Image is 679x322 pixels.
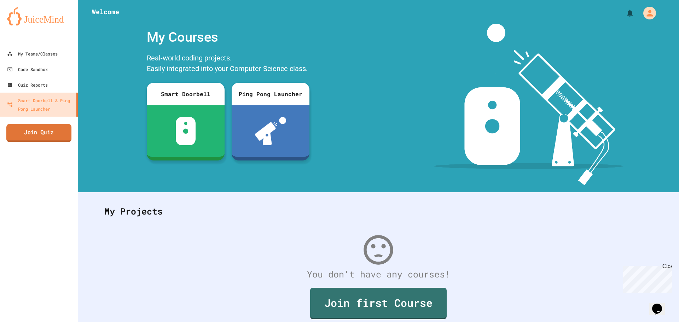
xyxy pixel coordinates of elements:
[6,124,71,142] a: Join Quiz
[7,96,74,113] div: Smart Doorbell & Ping Pong Launcher
[97,198,660,225] div: My Projects
[310,288,447,319] a: Join first Course
[3,3,49,45] div: Chat with us now!Close
[255,117,286,145] img: ppl-with-ball.png
[7,81,48,89] div: Quiz Reports
[613,7,636,19] div: My Notifications
[7,49,58,58] div: My Teams/Classes
[232,83,309,105] div: Ping Pong Launcher
[636,5,658,21] div: My Account
[7,65,48,74] div: Code Sandbox
[176,117,196,145] img: sdb-white.svg
[649,294,672,315] iframe: chat widget
[143,24,313,51] div: My Courses
[143,51,313,77] div: Real-world coding projects. Easily integrated into your Computer Science class.
[620,263,672,293] iframe: chat widget
[97,268,660,281] div: You don't have any courses!
[7,7,71,25] img: logo-orange.svg
[434,24,623,185] img: banner-image-my-projects.png
[147,83,225,105] div: Smart Doorbell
